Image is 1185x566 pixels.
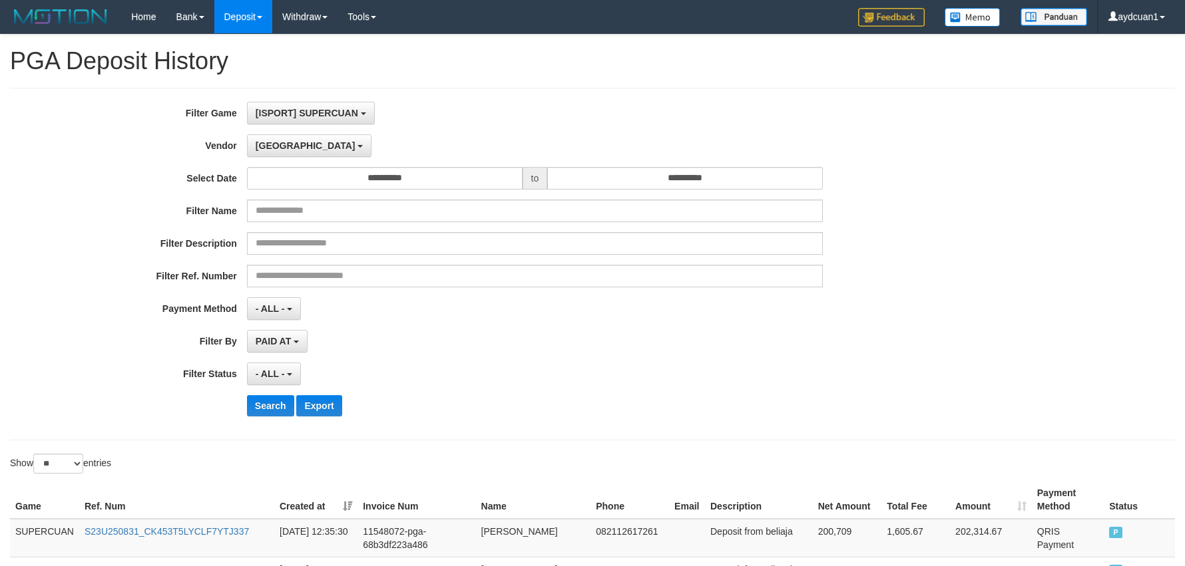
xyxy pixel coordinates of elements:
button: [ISPORT] SUPERCUAN [247,102,375,124]
img: Feedback.jpg [858,8,925,27]
button: Export [296,395,342,416]
th: Email [669,481,705,519]
td: 082112617261 [591,519,669,557]
th: Invoice Num [357,481,475,519]
span: [GEOGRAPHIC_DATA] [256,140,355,151]
label: Show entries [10,454,111,474]
button: [GEOGRAPHIC_DATA] [247,134,371,157]
td: [DATE] 12:35:30 [274,519,357,557]
th: Name [476,481,591,519]
img: panduan.png [1021,8,1087,26]
th: Game [10,481,79,519]
button: Search [247,395,294,416]
th: Phone [591,481,669,519]
h1: PGA Deposit History [10,48,1175,74]
th: Net Amount [813,481,882,519]
select: Showentries [33,454,83,474]
th: Amount: activate to sort column ascending [950,481,1032,519]
button: PAID AT [247,330,308,353]
td: 11548072-pga-68b3df223a486 [357,519,475,557]
span: [ISPORT] SUPERCUAN [256,108,358,118]
span: to [523,167,548,190]
td: QRIS Payment [1032,519,1104,557]
th: Status [1104,481,1175,519]
td: 1,605.67 [881,519,950,557]
td: Deposit from beliaja [705,519,813,557]
span: PAID [1109,527,1122,538]
span: - ALL - [256,368,285,379]
th: Description [705,481,813,519]
th: Ref. Num [79,481,274,519]
span: - ALL - [256,303,285,314]
img: Button%20Memo.svg [945,8,1001,27]
td: [PERSON_NAME] [476,519,591,557]
th: Created at: activate to sort column ascending [274,481,357,519]
th: Payment Method [1032,481,1104,519]
a: S23U250831_CK453T5LYCLF7YTJ337 [85,526,249,537]
th: Total Fee [881,481,950,519]
img: MOTION_logo.png [10,7,111,27]
button: - ALL - [247,297,301,320]
span: PAID AT [256,336,291,347]
button: - ALL - [247,362,301,385]
td: 202,314.67 [950,519,1032,557]
td: 200,709 [813,519,882,557]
